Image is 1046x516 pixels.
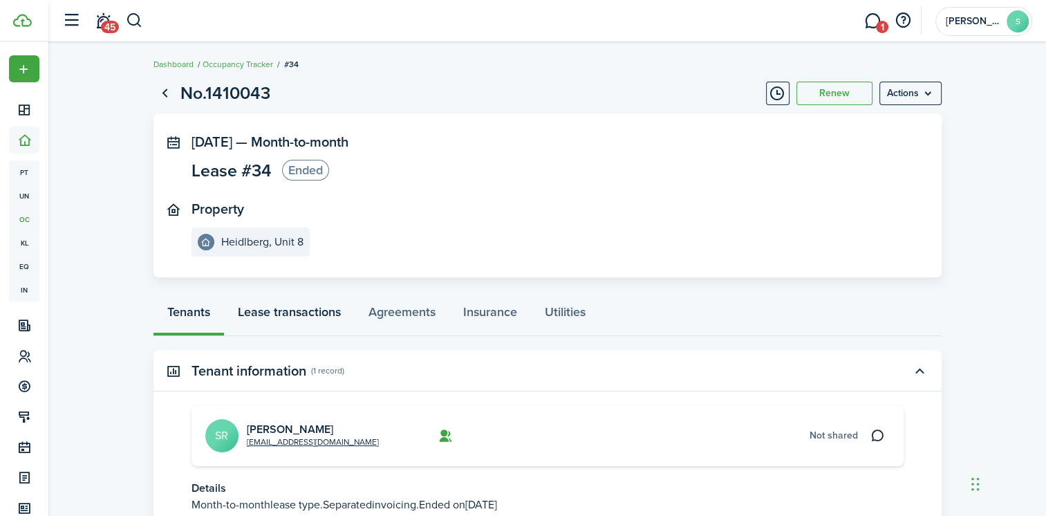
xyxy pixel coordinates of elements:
span: lease type. [270,497,323,513]
span: Lease #34 [192,162,272,179]
span: Sonja [946,17,1001,26]
a: Agreements [355,295,449,336]
a: eq [9,255,39,278]
button: Toggle accordion [908,359,931,383]
button: Open resource center [891,9,915,33]
avatar-text: SR [205,419,239,452]
span: Ended on [419,497,465,513]
a: Notifications [90,3,116,39]
status: Ended [282,160,329,181]
a: oc [9,208,39,231]
a: Go back [153,82,177,105]
avatar-text: S [1007,10,1029,33]
a: Insurance [449,295,531,336]
button: Renew [796,82,872,105]
a: [EMAIL_ADDRESS][DOMAIN_NAME] [247,436,379,448]
a: Utilities [531,295,599,336]
h1: No.1410043 [180,80,270,107]
panel-main-title: Property [192,201,244,217]
iframe: Chat Widget [967,450,1036,516]
a: [PERSON_NAME] [247,421,333,437]
span: invoicing. [372,497,419,513]
a: in [9,278,39,302]
menu-btn: Actions [879,82,942,105]
span: Month-to-month [251,131,348,152]
span: 1 [876,21,888,33]
a: un [9,184,39,208]
button: Open menu [879,82,942,105]
span: 45 [101,21,119,33]
a: Occupancy Tracker [203,58,273,71]
p: Details [192,480,904,497]
a: pt [9,160,39,184]
a: Dashboard [153,58,194,71]
div: Not shared [810,428,858,443]
p: Month-to-month Separated [DATE] [192,497,904,513]
button: Timeline [766,82,790,105]
panel-main-title: Tenant information [192,363,306,379]
e-details-info-title: Heidlberg, Unit 8 [221,236,303,248]
span: [DATE] [192,131,232,152]
span: — [236,131,248,152]
button: Open sidebar [58,8,84,34]
img: TenantCloud [13,14,32,27]
span: #34 [284,58,299,71]
a: kl [9,231,39,255]
a: Messaging [859,3,886,39]
a: Lease transactions [224,295,355,336]
button: Open menu [9,55,39,82]
panel-main-subtitle: (1 record) [311,365,344,377]
div: Drag [971,463,980,505]
button: Search [126,9,143,33]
